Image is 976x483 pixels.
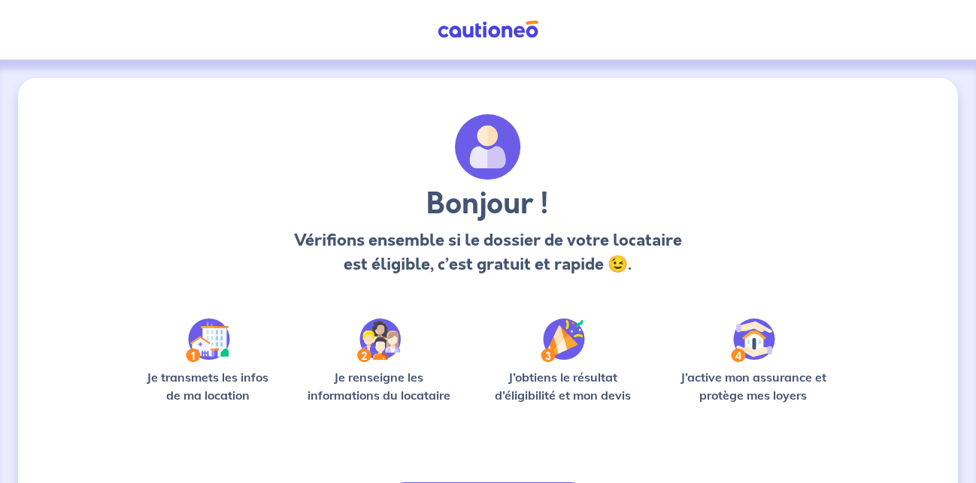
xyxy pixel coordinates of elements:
[668,368,838,404] p: J’active mon assurance et protège mes loyers
[481,368,645,404] p: J’obtiens le résultat d’éligibilité et mon devis
[731,318,775,362] img: /static/bfff1cf634d835d9112899e6a3df1a5d/Step-4.svg
[432,20,544,39] img: Cautioneo
[186,318,230,362] img: /static/90a569abe86eec82015bcaae536bd8e6/Step-1.svg
[541,318,585,362] img: /static/f3e743aab9439237c3e2196e4328bba9/Step-3.svg
[357,318,401,362] img: /static/c0a346edaed446bb123850d2d04ad552/Step-2.svg
[455,114,521,180] img: archivate
[301,368,456,404] p: Je renseigne les informations du locataire
[138,368,277,404] p: Je transmets les infos de ma location
[289,228,686,276] p: Vérifions ensemble si le dossier de votre locataire est éligible, c’est gratuit et rapide 😉.
[289,186,686,222] h3: Bonjour !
